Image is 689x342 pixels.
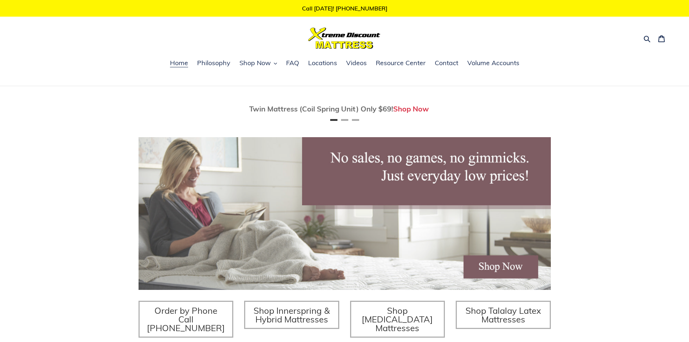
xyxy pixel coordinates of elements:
a: Shop Talalay Latex Mattresses [456,301,551,329]
span: Home [170,59,188,67]
span: Shop [MEDICAL_DATA] Mattresses [362,305,433,333]
a: Locations [305,58,341,69]
span: Shop Talalay Latex Mattresses [465,305,541,325]
button: Page 3 [352,119,359,121]
span: Videos [346,59,367,67]
a: Shop Now [393,104,429,113]
a: Philosophy [193,58,234,69]
span: Shop Now [239,59,271,67]
a: Contact [431,58,462,69]
span: Philosophy [197,59,230,67]
a: Shop Innerspring & Hybrid Mattresses [244,301,339,329]
img: herobannermay2022-1652879215306_1200x.jpg [139,137,551,290]
span: Shop Innerspring & Hybrid Mattresses [254,305,330,325]
img: Xtreme Discount Mattress [308,28,380,49]
span: Locations [308,59,337,67]
a: FAQ [282,58,303,69]
a: Shop [MEDICAL_DATA] Mattresses [350,301,445,338]
span: FAQ [286,59,299,67]
a: Resource Center [372,58,429,69]
a: Home [166,58,192,69]
span: Resource Center [376,59,426,67]
a: Order by Phone Call [PHONE_NUMBER] [139,301,234,338]
button: Page 1 [330,119,337,121]
span: Contact [435,59,458,67]
a: Volume Accounts [464,58,523,69]
span: Twin Mattress (Coil Spring Unit) Only $69! [249,104,393,113]
button: Shop Now [236,58,281,69]
button: Page 2 [341,119,348,121]
span: Order by Phone Call [PHONE_NUMBER] [147,305,225,333]
span: Volume Accounts [467,59,519,67]
a: Videos [343,58,370,69]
